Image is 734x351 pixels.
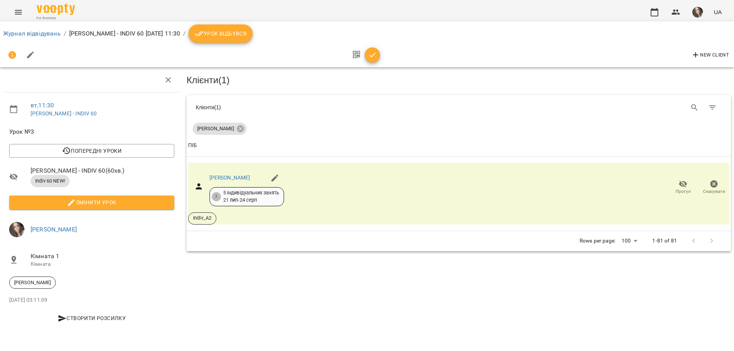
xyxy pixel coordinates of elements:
button: Фільтр [703,99,722,117]
button: Урок відбувся [188,24,253,43]
button: Змінити урок [9,196,174,209]
p: [PERSON_NAME] - INDIV 60 [DATE] 11:30 [69,29,180,38]
span: Скасувати [703,188,725,195]
span: New Client [691,50,729,60]
h3: Клієнти ( 1 ) [187,75,731,85]
span: For Business [37,16,75,21]
nav: breadcrumb [3,24,731,43]
button: Створити розсилку [9,311,174,325]
a: [PERSON_NAME] [209,175,250,181]
p: Rows per page: [580,237,615,245]
a: [PERSON_NAME] [31,226,77,233]
div: 5 індивідуальних занять 21 лип - 24 серп [223,189,279,204]
span: [PERSON_NAME] [193,125,239,132]
img: Voopty Logo [37,4,75,15]
button: UA [711,5,725,19]
button: Menu [9,3,28,21]
span: UA [714,8,722,16]
span: Кімната 1 [31,252,174,261]
span: Попередні уроки [15,146,168,155]
div: ПІБ [188,141,197,150]
div: Клієнти ( 1 ) [196,104,453,111]
img: f6374287e352a2e74eca4bf889e79d1e.jpg [9,222,24,237]
p: 1-81 of 81 [652,237,677,245]
a: Журнал відвідувань [3,30,61,37]
span: ПІБ [188,141,729,150]
div: 100 [619,235,640,246]
span: Змінити урок [15,198,168,207]
span: Створити розсилку [12,314,171,323]
span: Indiv_A2 [188,215,216,222]
button: Попередні уроки [9,144,174,158]
button: Search [685,99,704,117]
button: New Client [689,49,731,61]
span: [PERSON_NAME] - INDIV 60 ( 60 хв. ) [31,166,174,175]
span: Прогул [676,188,691,195]
span: Урок №3 [9,127,174,136]
div: Table Toolbar [187,95,731,120]
p: Кімната [31,260,174,268]
span: [PERSON_NAME] [10,279,55,286]
span: Урок відбувся [195,29,247,38]
div: [PERSON_NAME] [193,123,247,135]
div: [PERSON_NAME] [9,277,56,289]
button: Скасувати [698,177,729,198]
span: Indiv 60 NEW! [31,178,70,184]
div: 3 [212,192,221,201]
div: Sort [188,141,197,150]
p: [DATE] 03:11:09 [9,296,174,304]
a: вт , 11:30 [31,102,54,109]
img: f6374287e352a2e74eca4bf889e79d1e.jpg [692,7,703,18]
li: / [183,29,185,38]
button: Прогул [667,177,698,198]
a: [PERSON_NAME] - INDIV 60 [31,110,97,116]
li: / [64,29,66,38]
